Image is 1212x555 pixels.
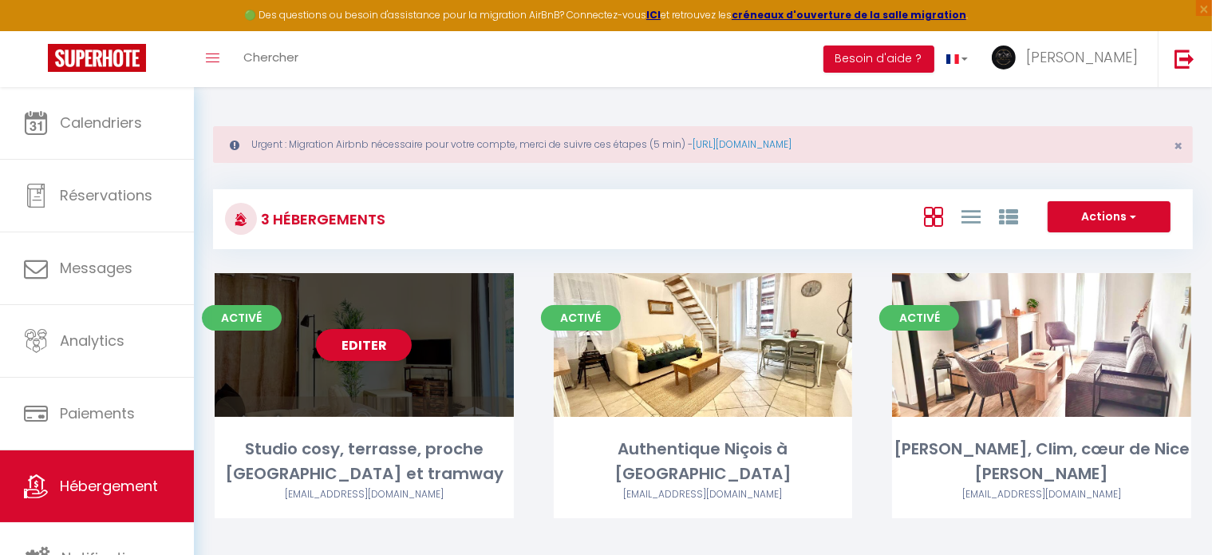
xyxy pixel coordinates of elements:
img: ... [992,46,1016,69]
span: × [1174,136,1182,156]
a: créneaux d'ouverture de la salle migration [732,8,966,22]
span: Activé [202,305,282,331]
a: [URL][DOMAIN_NAME] [693,137,792,151]
span: Paiements [60,403,135,423]
button: Close [1174,139,1182,153]
div: Airbnb [892,487,1191,502]
button: Ouvrir le widget de chat LiveChat [13,6,61,54]
img: Super Booking [48,44,146,72]
span: Messages [60,258,132,278]
a: ... [PERSON_NAME] [980,31,1158,87]
a: Chercher [231,31,310,87]
div: Urgent : Migration Airbnb nécessaire pour votre compte, merci de suivre ces étapes (5 min) - [213,126,1193,163]
span: Chercher [243,49,298,65]
span: Analytics [60,331,124,351]
div: Authentique Niçois à [GEOGRAPHIC_DATA] [554,437,853,487]
span: Activé [541,305,621,331]
div: Airbnb [554,487,853,502]
a: ICI [646,8,661,22]
button: Besoin d'aide ? [823,46,934,73]
a: Vue en Liste [961,203,981,229]
span: [PERSON_NAME] [1026,47,1138,67]
span: Calendriers [60,113,142,133]
div: Airbnb [215,487,514,502]
button: Actions [1048,201,1171,233]
div: Studio cosy, terrasse, proche [GEOGRAPHIC_DATA] et tramway [215,437,514,487]
img: logout [1174,49,1194,69]
a: Vue par Groupe [999,203,1018,229]
h3: 3 Hébergements [257,201,385,237]
span: Réservations [60,185,152,205]
a: Vue en Box [924,203,943,229]
a: Editer [316,329,412,361]
span: Hébergement [60,476,158,496]
div: [PERSON_NAME], Clim, cœur de Nice [PERSON_NAME] [892,437,1191,487]
span: Activé [879,305,959,331]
